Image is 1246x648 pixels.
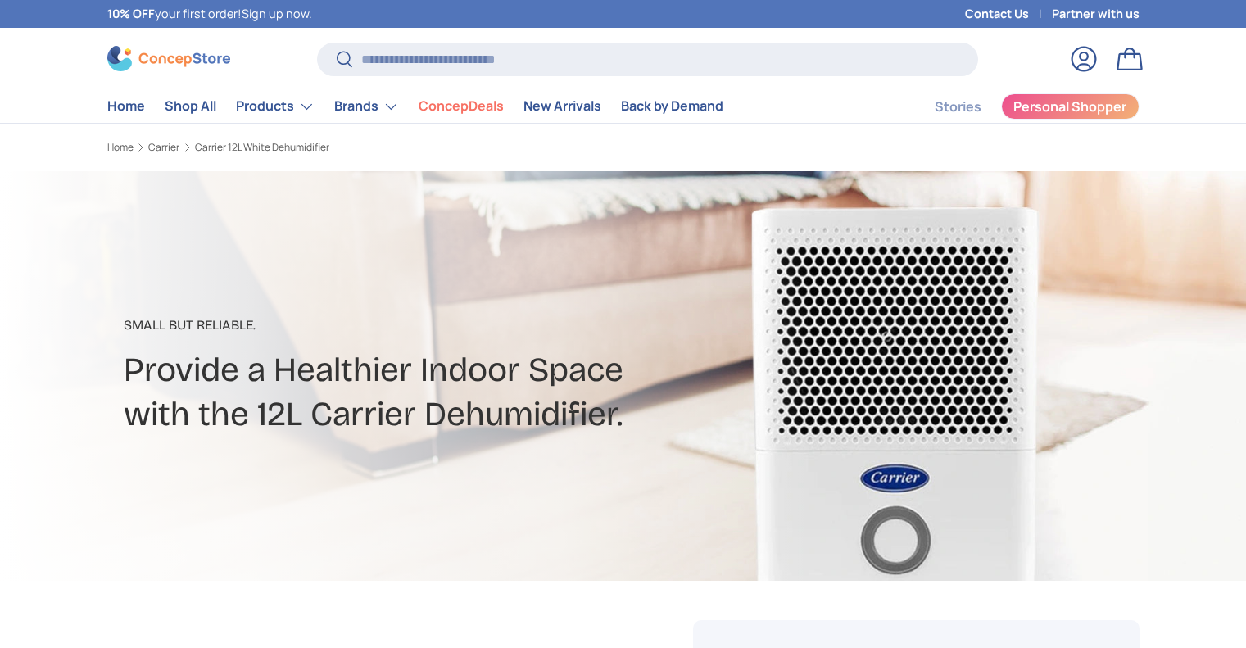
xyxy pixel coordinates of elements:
a: New Arrivals [523,90,601,122]
a: Shop All [165,90,216,122]
a: Carrier 12L White Dehumidifier [195,143,329,152]
p: Small But Reliable. [124,315,753,335]
a: Home [107,90,145,122]
summary: Products [226,90,324,123]
a: Home [107,143,134,152]
a: ConcepDeals [419,90,504,122]
a: Partner with us [1052,5,1140,23]
img: ConcepStore [107,46,230,71]
h2: Provide a Healthier Indoor Space with the 12L Carrier Dehumidifier. [124,348,753,436]
a: Carrier [148,143,179,152]
p: your first order! . [107,5,312,23]
a: Stories [935,91,981,123]
nav: Breadcrumbs [107,140,655,155]
a: Back by Demand [621,90,723,122]
a: Sign up now [242,6,309,21]
nav: Primary [107,90,723,123]
strong: 10% OFF [107,6,155,21]
a: Personal Shopper [1001,93,1140,120]
span: Personal Shopper [1013,100,1126,113]
a: Products [236,90,315,123]
a: Brands [334,90,399,123]
summary: Brands [324,90,409,123]
nav: Secondary [895,90,1140,123]
a: Contact Us [965,5,1052,23]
